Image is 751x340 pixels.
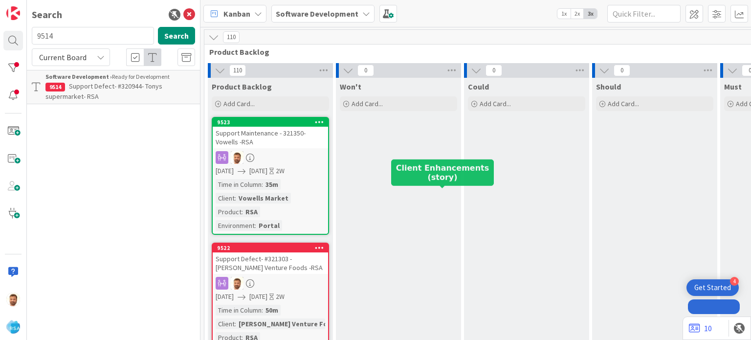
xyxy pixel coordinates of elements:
[395,163,490,181] h5: Client Enhancements (story)
[236,318,342,329] div: [PERSON_NAME] Venture Foods
[213,277,328,290] div: AS
[216,179,262,190] div: Time in Column
[27,70,200,104] a: Software Development ›Ready for Development9514Support Defect- #320944- Tonys supermarket- RSA
[689,322,712,334] a: 10
[32,7,62,22] div: Search
[45,73,112,80] b: Software Development ›
[45,83,65,91] div: 9514
[6,6,20,20] img: Visit kanbanzone.com
[249,292,267,302] span: [DATE]
[730,277,739,286] div: 4
[217,245,328,251] div: 9522
[262,305,263,316] span: :
[249,166,267,176] span: [DATE]
[213,118,328,148] div: 9523Support Maintenance - 321350-Vowells -RSA
[223,99,255,108] span: Add Card...
[231,277,243,290] img: AS
[340,82,361,91] span: Won't
[596,82,621,91] span: Should
[158,27,195,45] button: Search
[608,99,639,108] span: Add Card...
[39,52,87,62] span: Current Board
[216,193,235,204] div: Client
[480,99,511,108] span: Add Card...
[213,127,328,148] div: Support Maintenance - 321350-Vowells -RSA
[229,65,246,76] span: 110
[213,244,328,274] div: 9522Support Defect- #321303 - [PERSON_NAME] Venture Foods -RSA
[217,119,328,126] div: 9523
[263,305,281,316] div: 50m
[235,318,236,329] span: :
[571,9,584,19] span: 2x
[223,31,240,43] span: 110
[216,166,234,176] span: [DATE]
[216,318,235,329] div: Client
[276,166,285,176] div: 2W
[6,293,20,306] img: AS
[357,65,374,76] span: 0
[45,72,195,81] div: Ready for Development
[557,9,571,19] span: 1x
[276,9,358,19] b: Software Development
[213,244,328,252] div: 9522
[243,206,260,217] div: RSA
[607,5,681,23] input: Quick Filter...
[584,9,597,19] span: 3x
[255,220,256,231] span: :
[231,151,243,164] img: AS
[235,193,236,204] span: :
[216,220,255,231] div: Environment
[256,220,282,231] div: Portal
[694,283,731,293] div: Get Started
[45,82,162,101] span: Support Defect- #320944- Tonys supermarket- RSA
[6,320,20,334] img: avatar
[724,82,742,91] span: Must
[213,151,328,164] div: AS
[213,252,328,274] div: Support Defect- #321303 - [PERSON_NAME] Venture Foods -RSA
[236,193,291,204] div: Vowells Market
[223,8,250,20] span: Kanban
[32,27,154,45] input: Search for title...
[614,65,630,76] span: 0
[352,99,383,108] span: Add Card...
[216,305,262,316] div: Time in Column
[216,206,242,217] div: Product
[213,118,328,127] div: 9523
[216,292,234,302] span: [DATE]
[242,206,243,217] span: :
[468,82,489,91] span: Could
[212,82,272,91] span: Product Backlog
[262,179,263,190] span: :
[686,279,739,296] div: Open Get Started checklist, remaining modules: 4
[263,179,281,190] div: 35m
[276,292,285,302] div: 2W
[486,65,502,76] span: 0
